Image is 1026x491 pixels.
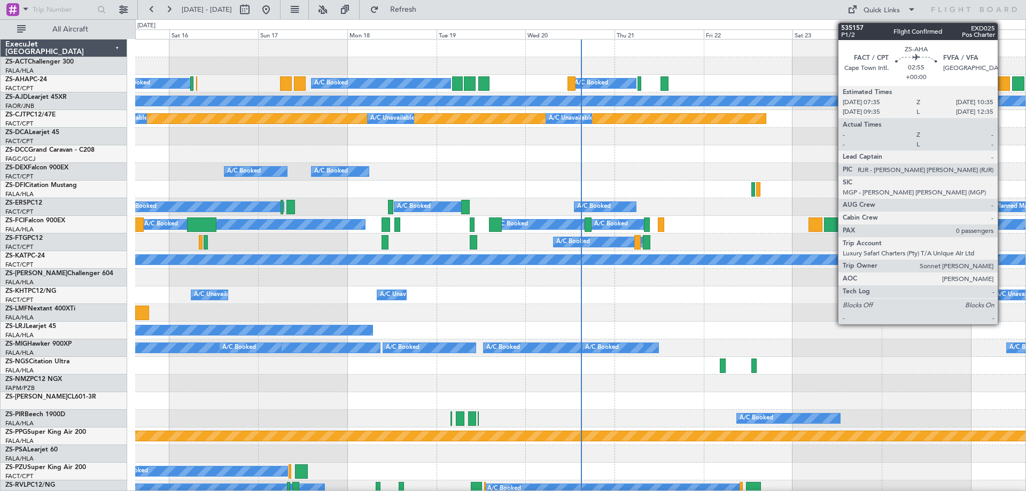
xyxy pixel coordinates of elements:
[5,76,29,83] span: ZS-AHA
[525,29,615,39] div: Wed 20
[594,216,628,232] div: A/C Booked
[5,173,33,181] a: FACT/CPT
[5,358,29,365] span: ZS-NGS
[5,253,27,259] span: ZS-KAT
[577,199,611,215] div: A/C Booked
[5,147,28,153] span: ZS-DCC
[5,464,86,471] a: ZS-PZUSuper King Air 200
[5,464,27,471] span: ZS-PZU
[5,217,25,224] span: ZS-FCI
[5,306,28,312] span: ZS-LMF
[5,296,33,304] a: FACT/CPT
[5,120,33,128] a: FACT/CPT
[33,2,94,18] input: Trip Number
[5,482,55,488] a: ZS-RVLPC12/NG
[314,75,348,91] div: A/C Booked
[5,67,34,75] a: FALA/HLA
[5,225,34,233] a: FALA/HLA
[137,21,156,30] div: [DATE]
[5,200,27,206] span: ZS-ERS
[842,1,921,18] button: Quick Links
[437,29,526,39] div: Tue 19
[5,323,56,330] a: ZS-LRJLearjet 45
[5,235,43,241] a: ZS-FTGPC12
[5,288,28,294] span: ZS-KHT
[5,102,34,110] a: FAOR/JNB
[5,182,77,189] a: ZS-DFICitation Mustang
[5,447,58,453] a: ZS-PSALearjet 60
[169,29,259,39] div: Sat 16
[5,76,47,83] a: ZS-AHAPC-24
[5,147,95,153] a: ZS-DCCGrand Caravan - C208
[549,111,593,127] div: A/C Unavailable
[5,165,68,171] a: ZS-DEXFalcon 900EX
[574,75,608,91] div: A/C Booked
[5,200,42,206] a: ZS-ERSPC12
[5,306,75,312] a: ZS-LMFNextant 400XTi
[704,29,793,39] div: Fri 22
[144,216,178,232] div: A/C Booked
[5,384,35,392] a: FAPM/PZB
[5,182,25,189] span: ZS-DFI
[5,376,30,383] span: ZS-NMZ
[227,163,261,180] div: A/C Booked
[5,429,86,435] a: ZS-PPGSuper King Air 200
[857,216,891,232] div: A/C Booked
[5,261,33,269] a: FACT/CPT
[5,129,59,136] a: ZS-DCALearjet 45
[5,367,34,375] a: FALA/HLA
[5,270,113,277] a: ZS-[PERSON_NAME]Challenger 604
[5,59,28,65] span: ZS-ACT
[5,394,96,400] a: ZS-[PERSON_NAME]CL601-3R
[314,163,348,180] div: A/C Booked
[5,331,34,339] a: FALA/HLA
[5,411,65,418] a: ZS-PIRBeech 1900D
[5,288,56,294] a: ZS-KHTPC12/NG
[5,59,74,65] a: ZS-ACTChallenger 300
[5,447,27,453] span: ZS-PSA
[5,112,26,118] span: ZS-CJT
[365,1,429,18] button: Refresh
[12,21,116,38] button: All Aircraft
[5,94,67,100] a: ZS-AJDLearjet 45XR
[740,410,773,426] div: A/C Booked
[5,341,72,347] a: ZS-MIGHawker 900XP
[792,29,882,39] div: Sat 23
[5,84,33,92] a: FACT/CPT
[5,437,34,445] a: FALA/HLA
[5,253,45,259] a: ZS-KATPC-24
[182,5,232,14] span: [DATE] - [DATE]
[5,155,35,163] a: FAGC/GCJ
[5,419,34,427] a: FALA/HLA
[5,217,65,224] a: ZS-FCIFalcon 900EX
[194,287,238,303] div: A/C Unavailable
[123,199,157,215] div: A/C Booked
[397,199,431,215] div: A/C Booked
[5,376,62,383] a: ZS-NMZPC12 NGX
[615,29,704,39] div: Thu 21
[5,411,25,418] span: ZS-PIR
[5,137,33,145] a: FACT/CPT
[486,340,520,356] div: A/C Booked
[5,278,34,286] a: FALA/HLA
[5,358,69,365] a: ZS-NGSCitation Ultra
[5,341,27,347] span: ZS-MIG
[5,472,33,480] a: FACT/CPT
[370,111,415,127] div: A/C Unavailable
[494,216,528,232] div: A/C Booked
[5,243,33,251] a: FACT/CPT
[5,323,26,330] span: ZS-LRJ
[5,394,67,400] span: ZS-[PERSON_NAME]
[5,208,33,216] a: FACT/CPT
[386,340,419,356] div: A/C Booked
[258,29,347,39] div: Sun 17
[380,287,424,303] div: A/C Unavailable
[5,112,56,118] a: ZS-CJTPC12/47E
[864,5,900,16] div: Quick Links
[5,165,28,171] span: ZS-DEX
[585,340,619,356] div: A/C Booked
[556,234,590,250] div: A/C Booked
[5,314,34,322] a: FALA/HLA
[5,129,29,136] span: ZS-DCA
[5,190,34,198] a: FALA/HLA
